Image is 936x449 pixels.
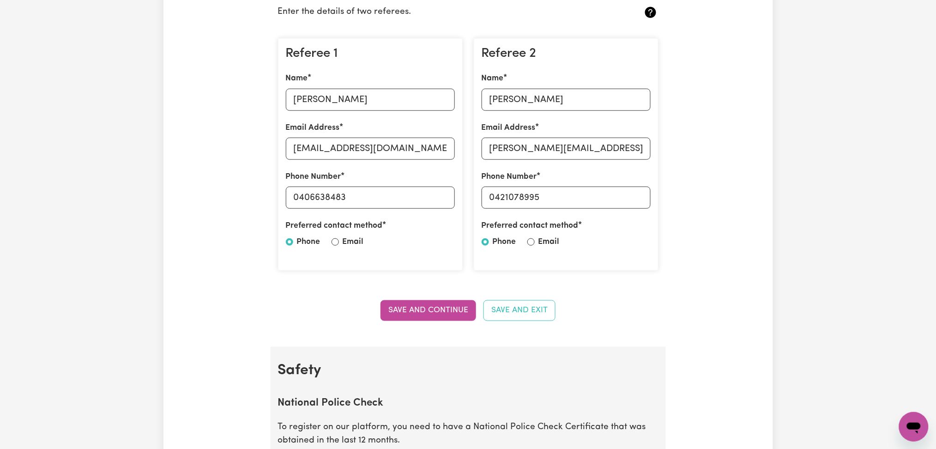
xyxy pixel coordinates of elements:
p: To register on our platform, you need to have a National Police Check Certificate that was obtain... [278,421,658,448]
label: Email [343,236,364,248]
label: Name [482,73,504,85]
label: Email [538,236,560,248]
label: Phone [297,236,320,248]
button: Save and Exit [483,300,556,321]
h2: Safety [278,362,658,379]
label: Name [286,73,308,85]
label: Phone [493,236,516,248]
button: Save and Continue [380,300,476,321]
label: Phone Number [482,171,537,183]
iframe: Button to launch messaging window [899,412,929,442]
h2: National Police Check [278,398,658,410]
h3: Referee 1 [286,46,455,62]
h3: Referee 2 [482,46,651,62]
label: Email Address [482,122,536,134]
label: Preferred contact method [482,220,579,232]
label: Email Address [286,122,340,134]
p: Enter the details of two referees. [278,6,595,19]
label: Phone Number [286,171,341,183]
label: Preferred contact method [286,220,383,232]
